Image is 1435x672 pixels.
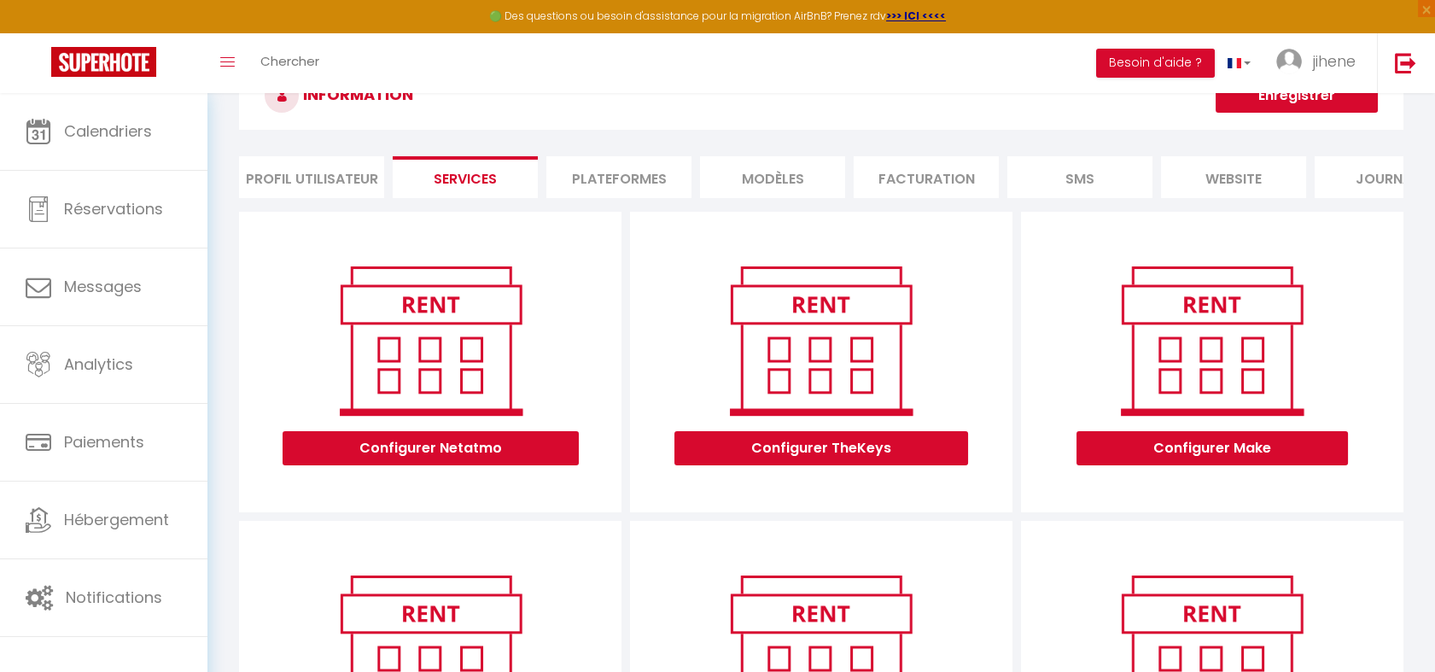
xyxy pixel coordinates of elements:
[322,259,540,423] img: rent.png
[283,431,579,465] button: Configurer Netatmo
[66,587,162,608] span: Notifications
[393,156,538,198] li: Services
[260,52,319,70] span: Chercher
[1103,259,1321,423] img: rent.png
[1161,156,1306,198] li: website
[64,198,163,219] span: Réservations
[51,47,156,77] img: Super Booking
[700,156,845,198] li: MODÈLES
[546,156,691,198] li: Plateformes
[64,431,144,453] span: Paiements
[854,156,999,198] li: Facturation
[64,354,133,375] span: Analytics
[1216,79,1378,113] button: Enregistrer
[712,259,930,423] img: rent.png
[1263,33,1377,93] a: ... jihene
[886,9,946,23] a: >>> ICI <<<<
[64,120,152,142] span: Calendriers
[1395,52,1416,73] img: logout
[674,431,968,465] button: Configurer TheKeys
[1096,49,1215,78] button: Besoin d'aide ?
[64,509,169,530] span: Hébergement
[248,33,332,93] a: Chercher
[1276,49,1302,74] img: ...
[1007,156,1152,198] li: SMS
[239,61,1403,130] h3: INFORMATION
[1313,50,1356,72] span: jihene
[64,276,142,297] span: Messages
[239,156,384,198] li: Profil Utilisateur
[1076,431,1348,465] button: Configurer Make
